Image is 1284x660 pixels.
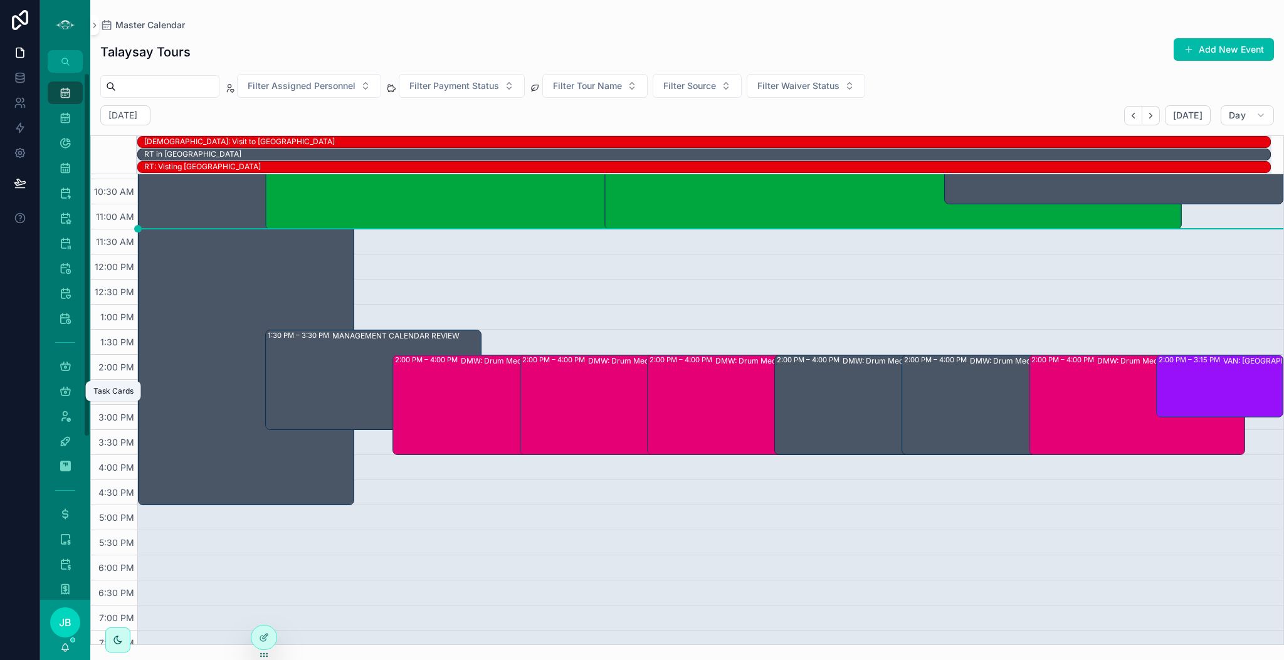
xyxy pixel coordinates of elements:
div: DMW: Drum Meditation (1) [PERSON_NAME], TW:VREQ-CQUF [461,356,673,366]
div: 2:00 PM – 4:00 PM [777,355,843,365]
span: 11:00 AM [93,211,137,222]
button: Back [1124,106,1142,125]
span: Filter Payment Status [409,80,499,92]
button: Next [1142,106,1160,125]
div: DMW: Drum Meditation (1) [PERSON_NAME], TW:CINM-IBRF [715,356,928,366]
div: RT: Visting England [144,161,261,172]
span: Master Calendar [115,19,185,31]
span: 4:00 PM [95,462,137,473]
div: 2:00 PM – 4:00 PM [1031,355,1097,365]
button: Day [1221,105,1274,125]
span: 7:00 PM [96,612,137,623]
div: RT in UK [144,149,241,160]
span: 1:00 PM [97,312,137,322]
div: 2:00 PM – 4:00 PMDMW: Drum Meditation (1) [PERSON_NAME], TW:VREQ-CQUF [393,355,608,454]
div: 8:00 AM – 5:00 PM: OFF WORK [139,55,354,505]
span: 11:30 AM [93,236,137,247]
span: [DATE] [1173,110,1202,121]
button: Select Button [237,74,381,98]
div: MANAGEMENT CALENDAR REVIEW [332,331,460,341]
div: 2:00 PM – 3:15 PM [1159,355,1223,365]
span: 3:00 PM [95,412,137,422]
div: RT: Visting [GEOGRAPHIC_DATA] [144,162,261,172]
span: 12:00 PM [92,261,137,272]
div: 2:00 PM – 3:15 PMVAN: [GEOGRAPHIC_DATA][PERSON_NAME] (5) [PERSON_NAME], TW:SDSN-TVMJ [1157,355,1283,417]
div: 10:00 AM – 11:30 AMVAN: TT - [PERSON_NAME] (2) [PERSON_NAME], TW:MWJF-MTAY [605,155,1181,229]
div: 10:00 AM – 11:30 AMVAN: TT - [PERSON_NAME] (2) [PERSON_NAME], TW:SRFG-ZXFR [266,155,841,229]
span: 12:30 PM [92,286,137,297]
div: 2:00 PM – 4:00 PMDMW: Drum Meditation (1) [PERSON_NAME], TW:WYJN-NPJG [902,355,1117,454]
div: DMW: Drum Meditation (1) [PERSON_NAME], TW:PIRA-XBVQ [588,356,801,366]
span: 10:30 AM [91,186,137,197]
span: 6:30 PM [95,587,137,598]
button: Select Button [653,74,742,98]
span: Day [1229,110,1246,121]
span: JB [59,615,71,630]
div: 2:00 PM – 4:00 PMDMW: Drum Meditation (2) [PERSON_NAME], TW:INCU-XAUV [1029,355,1245,454]
div: 2:00 PM – 4:00 PMDMW: Drum Meditation (1) [PERSON_NAME], TW:CINM-IBRF [648,355,863,454]
span: 5:30 PM [96,537,137,548]
button: [DATE] [1165,105,1211,125]
span: Filter Tour Name [553,80,622,92]
div: [DEMOGRAPHIC_DATA]: Visit to [GEOGRAPHIC_DATA] [144,137,335,147]
button: Add New Event [1174,38,1274,61]
div: 2:00 PM – 4:00 PMDMW: Drum Meditation (1) [PERSON_NAME], TW:PIRA-XBVQ [520,355,735,454]
button: Select Button [399,74,525,98]
div: 2:00 PM – 4:00 PM [395,355,461,365]
span: 2:00 PM [95,362,137,372]
div: 2:00 PM – 4:00 PM [522,355,588,365]
h1: Talaysay Tours [100,43,191,61]
span: 5:00 PM [96,512,137,523]
span: 4:30 PM [95,487,137,498]
div: 1:30 PM – 3:30 PMMANAGEMENT CALENDAR REVIEW [266,330,481,429]
img: App logo [55,15,75,35]
span: 3:30 PM [95,437,137,448]
span: 6:00 PM [95,562,137,573]
div: RT in [GEOGRAPHIC_DATA] [144,149,241,159]
button: Select Button [542,74,648,98]
span: 1:30 PM [97,337,137,347]
span: Filter Waiver Status [757,80,839,92]
div: DMW: Drum Meditation (1) [PERSON_NAME], TW:EQAD-JYBN [843,356,1055,366]
div: 10:00 AM – 11:00 AMZ: Group School Tours (1) [PERSON_NAME], TW:REDC-ZXMJ [945,155,1283,204]
div: 2:00 PM – 4:00 PM [650,355,715,365]
span: 7:30 PM [96,637,137,648]
div: 2:00 PM – 4:00 PM [904,355,970,365]
div: Task Cards [93,386,134,396]
h2: [DATE] [108,109,137,122]
a: Master Calendar [100,19,185,31]
div: scrollable content [40,73,90,600]
button: Select Button [747,74,865,98]
div: DMW: Drum Meditation (1) [PERSON_NAME], TW:WYJN-NPJG [970,356,1182,366]
span: Filter Source [663,80,716,92]
div: 1:30 PM – 3:30 PM [268,330,332,340]
div: 2:00 PM – 4:00 PMDMW: Drum Meditation (1) [PERSON_NAME], TW:EQAD-JYBN [775,355,990,454]
span: Filter Assigned Personnel [248,80,355,92]
div: SHAE: Visit to Japan [144,136,335,147]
